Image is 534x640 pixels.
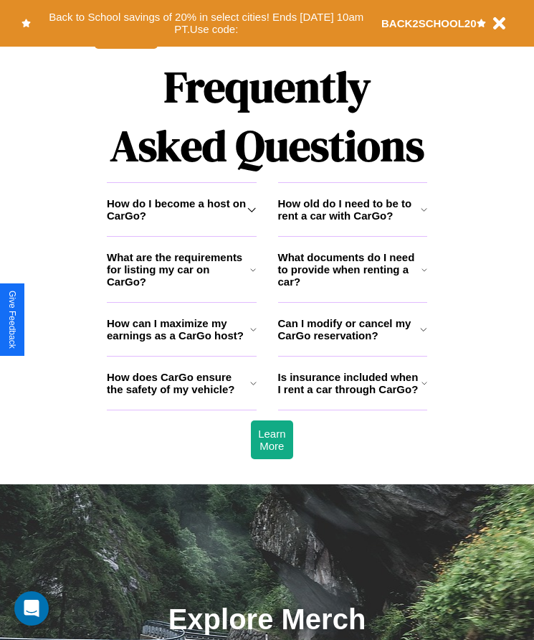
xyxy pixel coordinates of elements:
[7,291,17,349] div: Give Feedback
[31,7,381,39] button: Back to School savings of 20% in select cities! Ends [DATE] 10am PT.Use code:
[278,197,421,222] h3: How old do I need to be to rent a car with CarGo?
[14,591,49,626] div: Open Intercom Messenger
[107,317,250,342] h3: How can I maximize my earnings as a CarGo host?
[278,317,421,342] h3: Can I modify or cancel my CarGo reservation?
[107,197,247,222] h3: How do I become a host on CarGo?
[107,251,250,288] h3: What are the requirements for listing my car on CarGo?
[278,251,422,288] h3: What documents do I need to provide when renting a car?
[381,17,477,29] b: BACK2SCHOOL20
[107,50,427,182] h1: Frequently Asked Questions
[107,371,250,395] h3: How does CarGo ensure the safety of my vehicle?
[251,420,292,459] button: Learn More
[278,371,421,395] h3: Is insurance included when I rent a car through CarGo?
